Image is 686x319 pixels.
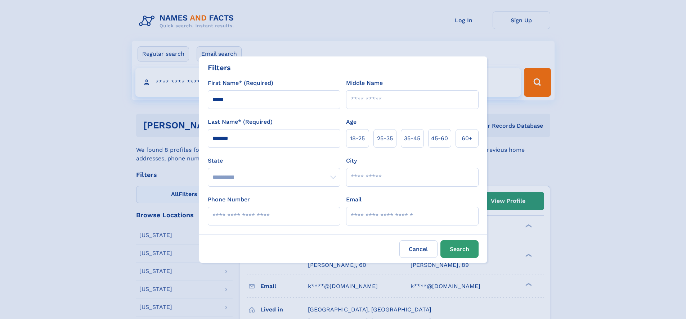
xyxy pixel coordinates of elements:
[346,79,383,87] label: Middle Name
[208,118,273,126] label: Last Name* (Required)
[208,62,231,73] div: Filters
[208,195,250,204] label: Phone Number
[350,134,365,143] span: 18‑25
[399,240,438,258] label: Cancel
[208,79,273,87] label: First Name* (Required)
[431,134,448,143] span: 45‑60
[346,195,362,204] label: Email
[346,156,357,165] label: City
[462,134,472,143] span: 60+
[440,240,479,258] button: Search
[346,118,357,126] label: Age
[377,134,393,143] span: 25‑35
[208,156,340,165] label: State
[404,134,420,143] span: 35‑45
